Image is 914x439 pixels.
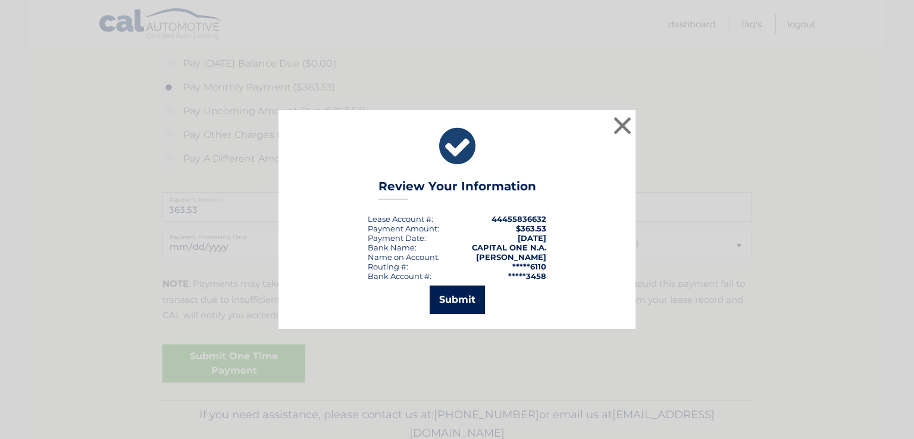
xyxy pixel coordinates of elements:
[472,243,546,252] strong: CAPITAL ONE N.A.
[368,214,433,224] div: Lease Account #:
[476,252,546,262] strong: [PERSON_NAME]
[368,233,424,243] span: Payment Date
[368,243,417,252] div: Bank Name:
[368,271,431,281] div: Bank Account #:
[378,179,536,200] h3: Review Your Information
[492,214,546,224] strong: 44455836632
[368,252,440,262] div: Name on Account:
[611,114,634,137] button: ×
[430,286,485,314] button: Submit
[518,233,546,243] span: [DATE]
[368,224,439,233] div: Payment Amount:
[368,262,408,271] div: Routing #:
[368,233,426,243] div: :
[516,224,546,233] span: $363.53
